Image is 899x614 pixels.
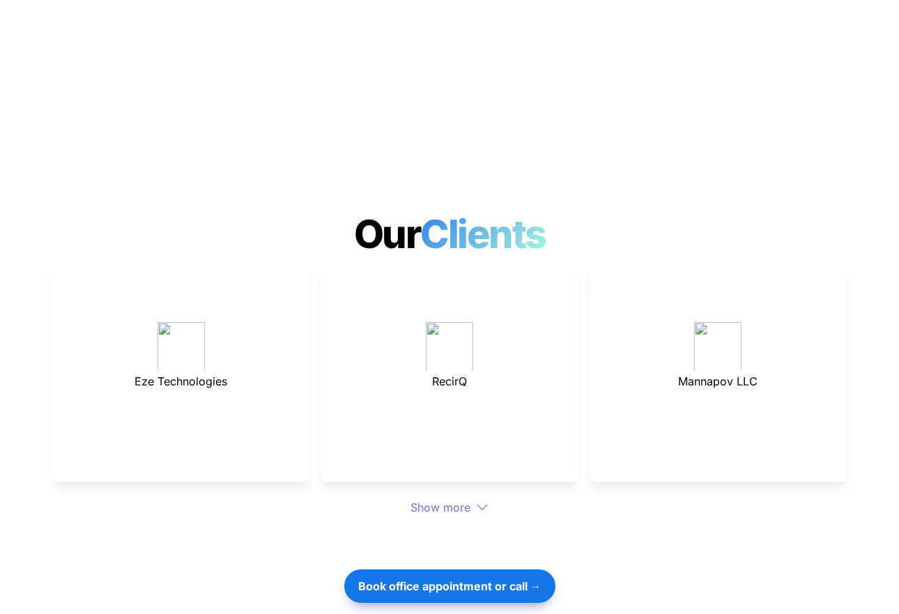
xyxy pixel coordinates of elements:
div: Show more [52,499,847,516]
strong: Book office appointment or call → [358,579,541,593]
span: RecirQ [432,374,467,388]
button: Book office appointment or call → [344,569,555,603]
span: Clients [420,210,553,258]
span: Eze Technologies [135,374,227,388]
a: Book office appointment or call → [344,562,555,610]
span: Mannapov LLC [678,374,758,388]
